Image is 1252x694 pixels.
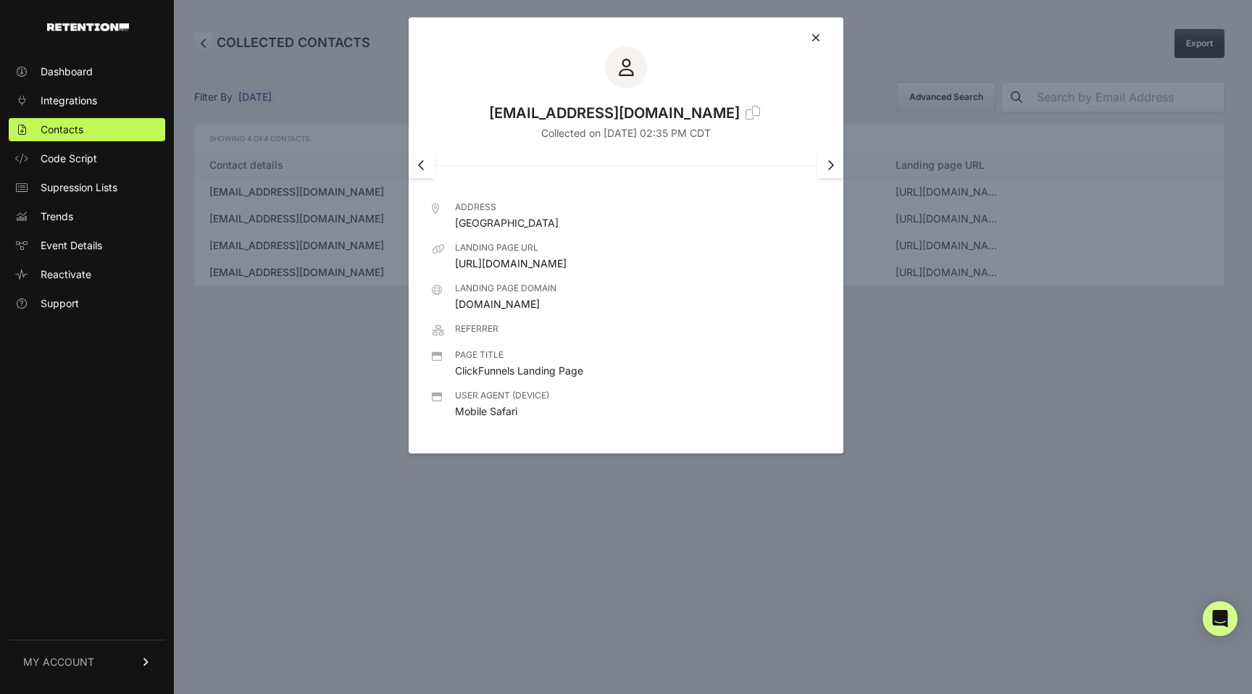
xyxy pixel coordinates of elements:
[41,180,117,195] span: Supression Lists
[41,238,102,253] span: Event Details
[41,122,83,137] span: Contacts
[23,655,94,669] span: MY ACCOUNT
[455,390,549,401] div: User agent (device)
[41,267,91,282] span: Reactivate
[489,103,740,123] div: laurann1@mac.com
[9,176,165,199] a: Supression Lists
[9,234,165,257] a: Event Details
[9,640,165,684] a: MY ACCOUNT
[455,390,549,419] div: Mobile Safari
[9,89,165,112] a: Integrations
[455,349,583,361] div: Page title
[9,118,165,141] a: Contacts
[455,349,583,378] div: ClickFunnels Landing Page
[41,93,97,108] span: Integrations
[432,126,820,141] p: Collected on [DATE] 02:35 PM CDT
[1203,601,1238,636] div: Open Intercom Messenger
[9,60,165,83] a: Dashboard
[455,257,567,269] a: [URL][DOMAIN_NAME]
[9,292,165,315] a: Support
[47,23,129,31] img: Retention.com
[455,283,556,294] div: Landing page domain
[41,209,73,224] span: Trends
[9,263,165,286] a: Reactivate
[455,201,559,230] div: [GEOGRAPHIC_DATA]
[9,147,165,170] a: Code Script
[9,205,165,228] a: Trends
[41,296,79,311] span: Support
[455,242,567,254] div: Landing page URL
[455,201,559,213] div: Address
[455,298,540,310] a: [DOMAIN_NAME]
[41,151,97,166] span: Code Script
[455,323,498,335] div: Referrer
[41,64,93,79] span: Dashboard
